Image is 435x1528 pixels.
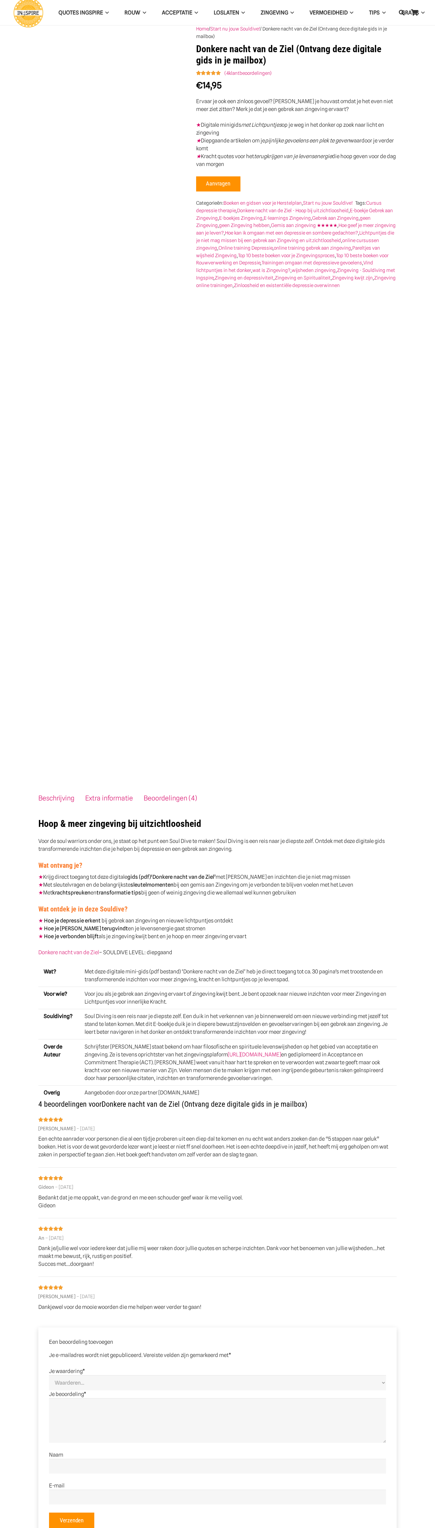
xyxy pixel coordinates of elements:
[210,26,260,32] a: Start nu jouw Souldive!
[38,917,397,940] p: bij gebrek aan zingeving en nieuwe lichtpuntjes ontdekt
[38,1117,64,1122] div: Gewaardeerd 5 uit 5
[274,245,351,251] a: online training gebrek aan zingeving
[85,990,391,1006] p: Voor jou als je gebrek aan zingeving ervaart of zingeving kwijt bent. Je bent opzoek naar nieuwe ...
[401,9,419,16] span: GRATIS
[49,1235,63,1241] time: [DATE]
[49,1452,63,1458] label: Naam
[196,252,388,266] a: Top 10 beste boeken voor Rouwverwerking en Depressie
[124,9,140,16] span: ROUW
[253,5,302,21] a: ZingevingZingeving Menu
[49,1352,142,1358] span: Je e-mailadres wordt niet gepubliceerd.
[103,5,109,20] span: QUOTES INGSPIRE Menu
[48,917,101,924] strong: oe je depressie erkent
[38,1226,64,1232] span: Gewaardeerd uit 5
[38,1135,397,1159] p: Een echte aanrader voor personen die al een tijdje proberen uit een diep dal te komen en nu echt ...
[38,1226,64,1232] div: Gewaardeerd 5 uit 5
[292,267,336,273] a: wijsheden zingeving
[48,925,128,932] strong: oe je [PERSON_NAME] terugvindt
[237,208,349,213] a: Donkere nacht van de Ziel - Hoop bij uitzichtloosheid
[38,794,74,802] a: Beschrijving
[219,222,270,228] a: geen Zingeving hebben
[38,874,43,880] span: ★
[196,153,201,159] span: ★
[196,200,354,206] span: Categorieën: ,
[228,1051,281,1058] a: [URL][DOMAIN_NAME]
[59,1184,73,1190] time: [DATE]
[48,933,246,939] span: als je zingeving kwijt bent en je hoop en meer zingeving ervaart
[144,794,197,802] a: Beoordelingen (4)
[348,5,353,20] span: VERMOEIDHEID Menu
[48,933,99,939] strong: oe je verbonden blijft
[38,1184,54,1190] strong: Gideon
[196,237,379,251] a: online cursussen zingeving
[302,5,361,21] a: VERMOEIDHEIDVERMOEIDHEID Menu
[80,1293,95,1299] time: [DATE]
[196,80,222,90] bdi: 14,95
[224,70,272,76] a: (4klantbeoordelingen)
[380,5,385,20] span: TIPS Menu
[49,1338,386,1346] span: Een beoordeling toevoegen
[288,5,294,20] span: Zingeving Menu
[38,949,397,956] p: – SOULDIVE LEVEL: diepgaand
[223,200,302,206] a: Boeken en gidsen voor je Herstelplan
[196,121,397,168] p: Digitale minigids op je weg in het donker op zoek naar licht en zingeving Diepgaande artikelen om...
[151,874,216,880] strong: ‘Donkere nacht van de Ziel’
[38,1244,397,1268] p: Dank je/jullie wel voor iedere keer dat jullie mij weer raken door jullie quotes en scherpe inzic...
[76,1293,79,1299] span: –
[58,9,103,16] span: QUOTES INGSPIRE
[45,1235,48,1241] span: –
[38,964,397,1100] table: Productgegevens
[394,5,432,21] a: GRATISGRATIS Menu
[85,968,391,983] p: Met deze digitale mini-gids (pdf bestand) ‘Donkere nacht van de Ziel’ heb je direct toegang tot c...
[271,222,337,228] a: Gemis aan zingeving ★★★★★
[303,200,353,206] a: Start nu jouw Souldive!
[117,5,154,21] a: ROUWROUW Menu
[162,9,192,16] span: Acceptatie
[264,215,311,221] a: E-learnings Zingeving
[196,200,396,288] span: Tags: , , , , , , , , , , , , , , , , , , , , , , , , , , ,
[196,97,397,113] p: Ervaar je ook een zinloos gevoel? [PERSON_NAME] je houvast omdat je het even niet meer ziet zitte...
[49,1482,64,1489] label: E-mail
[192,5,198,20] span: Acceptatie Menu
[85,1012,391,1036] p: Soul Diving is een reis naar je diepste zelf. Een duik in het verkennen van je binnenwereld om ee...
[130,882,173,888] strong: sleutelmomenten
[48,925,206,932] span: en je levensenergie gaat stromen
[38,917,43,924] span: ★
[252,267,290,273] a: wat is Zingeving?
[38,873,397,897] p: Krijg direct toegang tot deze digitale met [PERSON_NAME] en inzichten die je niet mag missen Met ...
[196,80,202,90] span: €
[275,275,331,281] a: Zingeving en Spiritualiteit
[38,889,43,896] span: ★
[140,5,146,20] span: ROUW Menu
[96,889,141,896] strong: transformatie tips
[85,1043,391,1082] p: Schrijfster [PERSON_NAME] staat bekend om haar filosofische en spirituele levenswijsheden op het ...
[38,1303,397,1311] p: Dankjewel voor de mooie woorden die me helpen weer verder te gaan!
[38,905,128,913] span: Wat ontdek je in deze Souldive?
[38,810,397,829] h1: Hoop & meer zingeving bij uitzichtloosheid
[38,1009,79,1039] th: Souldiving?
[154,5,206,21] a: AcceptatieAcceptatie Menu
[206,5,253,21] a: LoslatenLoslaten Menu
[234,282,340,288] a: Zinloosheid en existentiële depressie overwinnen
[38,1176,64,1181] span: Gewaardeerd uit 5
[38,1100,397,1109] h2: 4 beoordelingen voor
[214,9,239,16] span: Loslaten
[196,208,393,221] a: E-boekje Gebrek aan Zingeving
[38,1117,64,1122] span: Gewaardeerd uit 5
[196,200,382,213] a: Cursus depressie therapie
[254,153,332,159] em: terugkrijgen van je levensenergie
[38,1194,397,1210] p: Bedankt dat je me oppakt, van de grond en me een schouder geef waar ik me veilig voel. Gideon
[38,964,79,987] th: Wat?
[80,1126,95,1132] time: [DATE]
[38,1176,64,1181] div: Gewaardeerd 5 uit 5
[225,230,358,236] a: Hoe kan ik omgaan met een depressie en sombere gedachten?
[226,70,229,76] span: 4
[261,9,288,16] span: Zingeving
[38,1285,64,1290] span: Gewaardeerd uit 5
[369,9,380,16] span: TIPS
[241,122,282,128] em: met Lichtpuntjes
[38,1235,44,1241] strong: An
[38,933,43,939] span: ★
[38,925,43,932] span: ★
[196,245,380,258] a: Pareltjes van wijsheid Zingeving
